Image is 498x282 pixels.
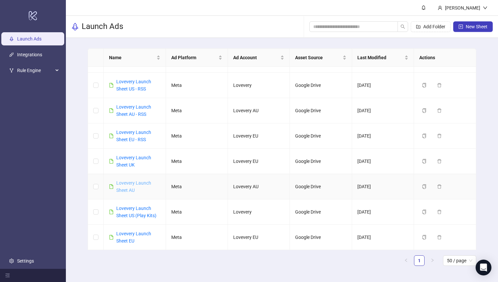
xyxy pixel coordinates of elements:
div: [PERSON_NAME] [442,4,483,12]
td: Lovevery [228,199,290,225]
span: file [109,210,114,214]
span: copy [422,83,427,88]
span: delete [437,235,442,240]
li: 1 [414,255,425,266]
td: Meta [166,225,228,250]
span: left [404,258,408,262]
td: Lovevery EU [228,225,290,250]
span: down [483,6,487,10]
li: Next Page [427,255,438,266]
span: copy [422,159,427,164]
td: Meta [166,73,228,98]
td: Meta [166,199,228,225]
span: plus-square [458,24,463,29]
a: Lovevery Launch Sheet AU [116,180,151,193]
span: Ad Platform [171,54,217,61]
a: Lovevery Launch Sheet UK [116,155,151,167]
td: Google Drive [290,225,352,250]
th: Actions [414,49,476,67]
td: [DATE] [352,123,414,149]
a: 1 [414,256,424,266]
span: file [109,235,114,240]
td: [DATE] [352,225,414,250]
td: Meta [166,149,228,174]
span: file [109,134,114,138]
td: Lovevery EU [228,149,290,174]
th: Name [104,49,166,67]
button: Add Folder [411,21,451,32]
td: Google Drive [290,149,352,174]
span: Name [109,54,155,61]
span: file [109,83,114,88]
a: Launch Ads [17,37,41,42]
span: Rule Engine [17,64,53,77]
span: bell [421,5,426,10]
span: copy [422,184,427,189]
span: search [401,24,405,29]
td: Lovevery AU [228,174,290,199]
a: Lovevery Launch Sheet AU - RSS [116,104,151,117]
td: Lovevery EU [228,123,290,149]
td: Google Drive [290,174,352,199]
span: delete [437,134,442,138]
span: Ad Account [233,54,279,61]
a: Lovevery Launch Sheet EU - RSS [116,130,151,142]
span: delete [437,159,442,164]
span: user [438,6,442,10]
th: Asset Source [290,49,352,67]
span: file [109,184,114,189]
a: Lovevery Launch Sheet EU [116,231,151,244]
td: Google Drive [290,73,352,98]
span: delete [437,83,442,88]
td: Meta [166,98,228,123]
button: left [401,255,411,266]
span: copy [422,108,427,113]
span: right [430,258,434,262]
span: 50 / page [447,256,472,266]
th: Ad Account [228,49,290,67]
span: fork [9,68,14,73]
span: delete [437,184,442,189]
td: [DATE] [352,73,414,98]
span: Add Folder [423,24,445,29]
th: Last Modified [352,49,414,67]
td: Google Drive [290,98,352,123]
td: Lovevery AU [228,98,290,123]
div: Page Size [443,255,476,266]
span: folder-add [416,24,421,29]
td: [DATE] [352,149,414,174]
td: Google Drive [290,123,352,149]
button: right [427,255,438,266]
span: delete [437,210,442,214]
td: Meta [166,174,228,199]
div: Open Intercom Messenger [476,260,491,275]
button: New Sheet [453,21,493,32]
a: Lovevery Launch Sheet US (Play Kits) [116,206,156,218]
th: Ad Platform [166,49,228,67]
h3: Launch Ads [82,21,123,32]
td: [DATE] [352,199,414,225]
td: Google Drive [290,199,352,225]
td: [DATE] [352,98,414,123]
a: Settings [17,258,34,264]
td: Meta [166,123,228,149]
span: delete [437,108,442,113]
span: file [109,159,114,164]
span: Asset Source [295,54,341,61]
span: copy [422,235,427,240]
a: Integrations [17,52,42,58]
span: copy [422,210,427,214]
span: Last Modified [357,54,403,61]
span: menu-fold [5,273,10,278]
td: Lovevery [228,73,290,98]
span: copy [422,134,427,138]
td: [DATE] [352,174,414,199]
span: rocket [71,23,79,31]
span: New Sheet [466,24,487,29]
span: file [109,108,114,113]
a: Lovevery Launch Sheet US - RSS [116,79,151,91]
li: Previous Page [401,255,411,266]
